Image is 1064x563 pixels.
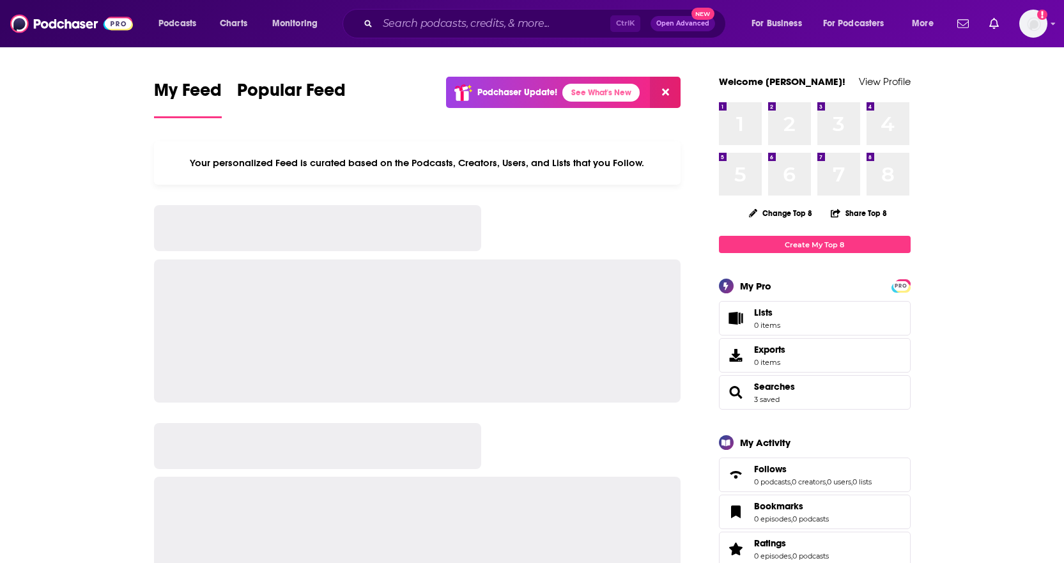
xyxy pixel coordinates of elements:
span: 0 items [754,321,780,330]
a: 0 creators [792,477,826,486]
a: 0 podcasts [792,514,829,523]
span: Charts [220,15,247,33]
a: Show notifications dropdown [984,13,1004,35]
button: Change Top 8 [741,205,821,221]
a: My Feed [154,79,222,118]
span: , [791,514,792,523]
button: open menu [263,13,334,34]
span: PRO [893,281,909,291]
span: Ratings [754,537,786,549]
span: Exports [723,346,749,364]
input: Search podcasts, credits, & more... [378,13,610,34]
a: Searches [754,381,795,392]
button: open menu [743,13,818,34]
a: Follows [754,463,872,475]
a: Searches [723,383,749,401]
div: Your personalized Feed is curated based on the Podcasts, Creators, Users, and Lists that you Follow. [154,141,681,185]
a: Popular Feed [237,79,346,118]
span: New [691,8,714,20]
span: Lists [723,309,749,327]
p: Podchaser Update! [477,87,557,98]
div: Search podcasts, credits, & more... [355,9,738,38]
span: Ctrl K [610,15,640,32]
span: My Feed [154,79,222,109]
span: Exports [754,344,785,355]
button: Share Top 8 [830,201,888,226]
a: PRO [893,281,909,290]
span: Popular Feed [237,79,346,109]
span: Bookmarks [719,495,911,529]
a: Show notifications dropdown [952,13,974,35]
a: Ratings [754,537,829,549]
button: open menu [815,13,903,34]
a: Create My Top 8 [719,236,911,253]
a: 3 saved [754,395,780,404]
button: Show profile menu [1019,10,1047,38]
div: My Activity [740,436,790,449]
span: , [790,477,792,486]
span: Follows [719,458,911,492]
a: Exports [719,338,911,373]
a: Welcome [PERSON_NAME]! [719,75,845,88]
a: Charts [212,13,255,34]
a: 0 podcasts [754,477,790,486]
span: Follows [754,463,787,475]
span: For Business [752,15,802,33]
svg: Add a profile image [1037,10,1047,20]
a: Lists [719,301,911,335]
a: View Profile [859,75,911,88]
a: 0 episodes [754,551,791,560]
div: My Pro [740,280,771,292]
a: Bookmarks [723,503,749,521]
img: Podchaser - Follow, Share and Rate Podcasts [10,12,133,36]
button: Open AdvancedNew [651,16,715,31]
a: 0 users [827,477,851,486]
span: Searches [719,375,911,410]
span: More [912,15,934,33]
a: 0 lists [852,477,872,486]
span: For Podcasters [823,15,884,33]
span: , [791,551,792,560]
span: , [851,477,852,486]
span: Bookmarks [754,500,803,512]
img: User Profile [1019,10,1047,38]
button: open menu [903,13,950,34]
span: Lists [754,307,780,318]
a: See What's New [562,84,640,102]
a: 0 episodes [754,514,791,523]
span: , [826,477,827,486]
a: Follows [723,466,749,484]
button: open menu [150,13,213,34]
span: Podcasts [158,15,196,33]
a: Ratings [723,540,749,558]
span: 0 items [754,358,785,367]
span: Monitoring [272,15,318,33]
a: 0 podcasts [792,551,829,560]
a: Bookmarks [754,500,829,512]
span: Open Advanced [656,20,709,27]
span: Logged in as lilifeinberg [1019,10,1047,38]
span: Lists [754,307,773,318]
